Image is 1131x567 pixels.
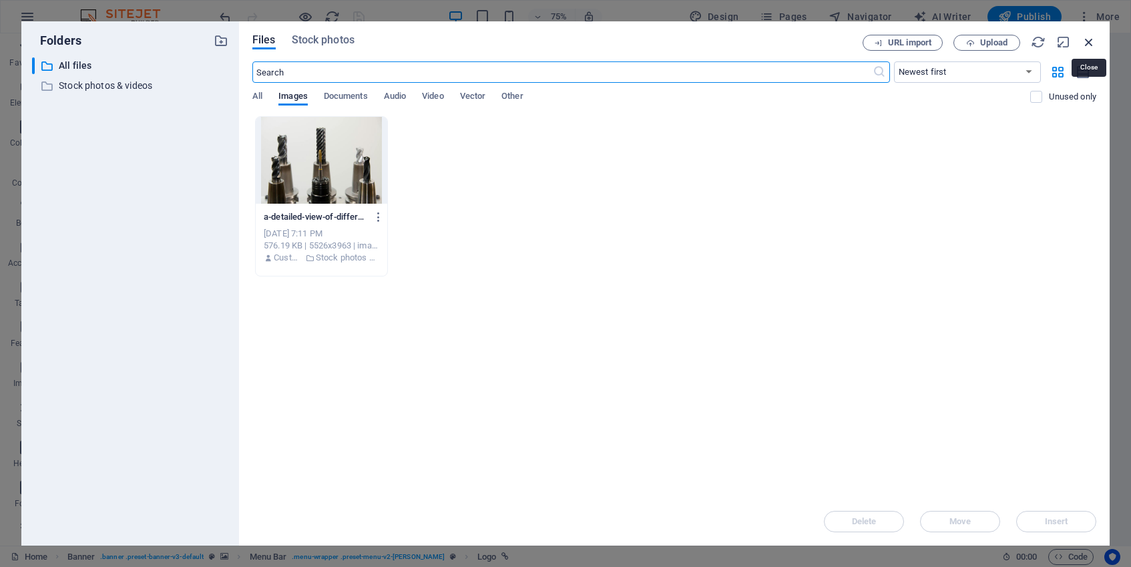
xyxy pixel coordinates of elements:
span: All [252,88,262,107]
div: By: Customer | Folder: Stock photos & videos [264,252,379,264]
span: Files [252,32,276,48]
p: a-detailed-view-of-different-drill-bits-used-in-industrial-machining-applications-zXxkHLHuAueOzLM... [264,211,367,223]
p: Displays only files that are not in use on the website. Files added during this session can still... [1049,91,1096,103]
span: Documents [324,88,368,107]
span: Images [278,88,308,107]
i: Reload [1031,35,1046,49]
i: Create new folder [214,33,228,48]
p: All files [59,58,204,73]
span: Video [422,88,443,107]
span: Stock photos [292,32,355,48]
span: URL import [888,39,931,47]
p: Customer [274,252,302,264]
p: Stock photos & videos [59,78,204,93]
p: Folders [32,32,81,49]
span: Other [501,88,523,107]
div: [DATE] 7:11 PM [264,228,379,240]
div: 576.19 KB | 5526x3963 | image/jpeg [264,240,379,252]
button: Upload [953,35,1020,51]
span: Upload [980,39,1007,47]
i: Minimize [1056,35,1071,49]
button: URL import [863,35,943,51]
input: Search [252,61,873,83]
div: Stock photos & videos [32,77,228,94]
p: Stock photos & videos [316,252,379,264]
span: Audio [384,88,406,107]
div: ​ [32,57,35,74]
span: Vector [460,88,486,107]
